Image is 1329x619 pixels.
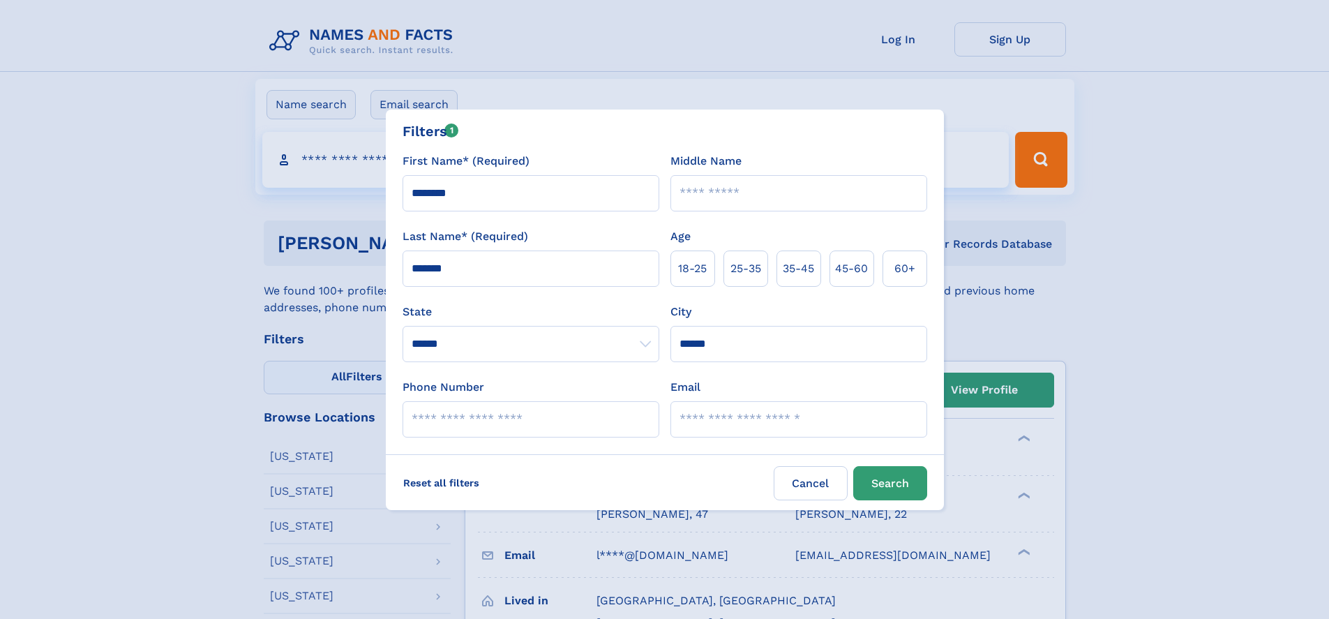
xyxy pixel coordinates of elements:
label: Last Name* (Required) [403,228,528,245]
div: Filters [403,121,459,142]
label: Phone Number [403,379,484,396]
span: 45‑60 [835,260,868,277]
span: 60+ [894,260,915,277]
label: State [403,304,659,320]
label: Cancel [774,466,848,500]
label: Age [670,228,691,245]
label: Middle Name [670,153,742,170]
label: City [670,304,691,320]
label: First Name* (Required) [403,153,530,170]
label: Email [670,379,700,396]
span: 25‑35 [730,260,761,277]
span: 35‑45 [783,260,814,277]
label: Reset all filters [394,466,488,500]
span: 18‑25 [678,260,707,277]
button: Search [853,466,927,500]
